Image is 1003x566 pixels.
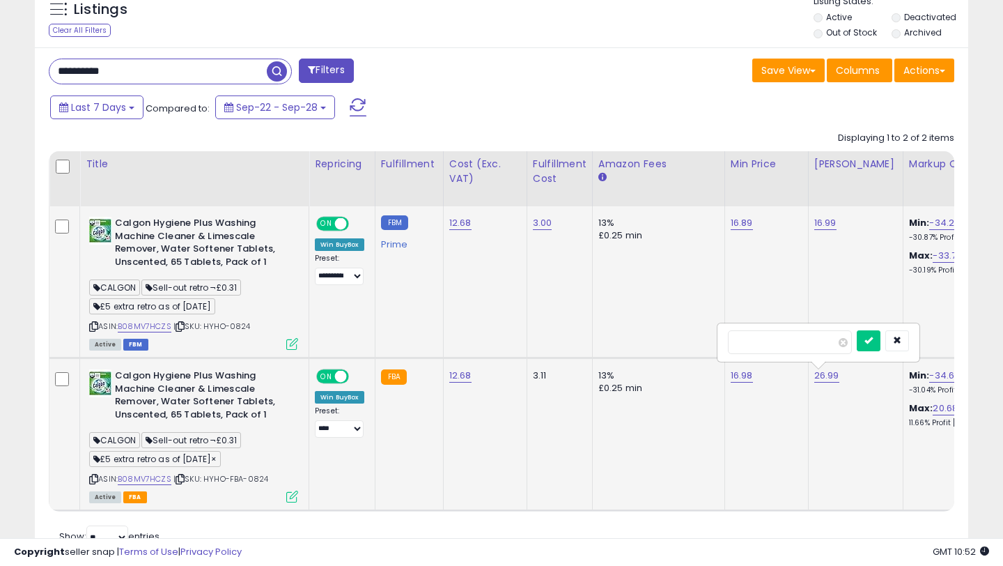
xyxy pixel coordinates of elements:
[123,491,147,503] span: FBA
[119,545,178,558] a: Terms of Use
[731,216,753,230] a: 16.89
[533,369,582,382] div: 3.11
[929,216,960,230] a: -34.26
[598,382,714,395] div: £0.25 min
[118,321,171,332] a: B08MV7HCZS
[904,11,956,23] label: Deactivated
[838,132,954,145] div: Displaying 1 to 2 of 2 items
[315,238,364,251] div: Win BuyBox
[933,249,959,263] a: -33.71
[173,473,268,484] span: | SKU: HYHO-FBA-0824
[71,100,126,114] span: Last 7 Days
[826,11,852,23] label: Active
[315,254,364,285] div: Preset:
[89,491,121,503] span: All listings currently available for purchase on Amazon
[215,95,335,119] button: Sep-22 - Sep-28
[315,391,364,404] div: Win BuyBox
[89,339,121,351] span: All listings currently available for purchase on Amazon
[89,369,298,501] div: ASIN:
[89,369,111,397] img: 51A-+TCiTHL._SL40_.jpg
[89,451,221,467] span: £5 extra retro as of [DATE]×
[115,369,284,424] b: Calgon Hygiene Plus Washing Machine Cleaner & Limescale Remover, Water Softener Tablets, Unscente...
[318,371,335,383] span: ON
[347,371,369,383] span: OFF
[836,63,880,77] span: Columns
[598,369,714,382] div: 13%
[173,321,251,332] span: | SKU: HYHO-0824
[89,217,298,349] div: ASIN:
[141,432,241,448] span: Sell-out retro ¬£0.31
[533,216,552,230] a: 3.00
[115,217,284,272] b: Calgon Hygiene Plus Washing Machine Cleaner & Limescale Remover, Water Softener Tablets, Unscente...
[315,157,369,171] div: Repricing
[89,432,140,448] span: CALGON
[909,369,930,382] b: Min:
[141,280,241,296] span: Sell-out retro ¬£0.31
[146,102,210,115] span: Compared to:
[731,157,802,171] div: Min Price
[752,59,825,82] button: Save View
[909,401,933,415] b: Max:
[449,216,472,230] a: 12.68
[598,217,714,229] div: 13%
[826,26,877,38] label: Out of Stock
[315,406,364,438] div: Preset:
[59,530,160,543] span: Show: entries
[449,369,472,383] a: 12.68
[14,546,242,559] div: seller snap | |
[598,229,714,242] div: £0.25 min
[123,339,148,351] span: FBM
[933,401,958,415] a: 20.68
[933,545,989,558] span: 2025-10-7 10:52 GMT
[598,157,719,171] div: Amazon Fees
[827,59,892,82] button: Columns
[731,369,753,383] a: 16.98
[381,215,408,230] small: FBM
[929,369,961,383] a: -34.64
[894,59,954,82] button: Actions
[814,369,839,383] a: 26.99
[904,26,942,38] label: Archived
[449,157,521,186] div: Cost (Exc. VAT)
[299,59,353,83] button: Filters
[381,234,433,250] div: Prime
[814,157,897,171] div: [PERSON_NAME]
[50,95,143,119] button: Last 7 Days
[49,24,111,37] div: Clear All Filters
[347,218,369,230] span: OFF
[89,298,215,314] span: £5 extra retro as of [DATE]
[14,545,65,558] strong: Copyright
[118,473,171,485] a: B08MV7HCZS
[318,218,335,230] span: ON
[236,100,318,114] span: Sep-22 - Sep-28
[89,280,140,296] span: CALGON
[598,171,607,184] small: Amazon Fees.
[180,545,242,558] a: Privacy Policy
[909,216,930,229] b: Min:
[909,249,933,262] b: Max:
[381,157,437,171] div: Fulfillment
[86,157,303,171] div: Title
[381,369,407,385] small: FBA
[89,217,111,245] img: 51A-+TCiTHL._SL40_.jpg
[814,216,837,230] a: 16.99
[533,157,586,186] div: Fulfillment Cost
